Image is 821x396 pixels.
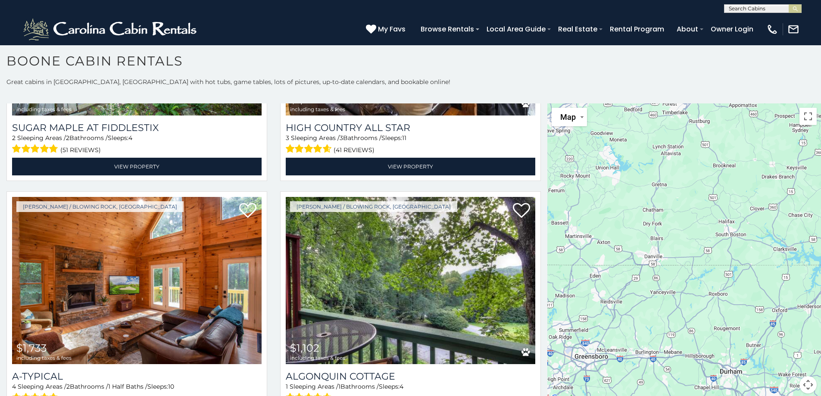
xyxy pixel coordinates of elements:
[66,383,70,390] span: 2
[286,122,535,134] a: High Country All Star
[286,371,535,382] a: Algonquin Cottage
[108,383,147,390] span: 1 Half Baths /
[290,355,345,361] span: including taxes & fees
[482,22,550,37] a: Local Area Guide
[672,22,702,37] a: About
[787,23,799,35] img: mail-regular-white.png
[334,144,375,156] span: (41 reviews)
[366,24,408,35] a: My Favs
[378,24,406,34] span: My Favs
[12,371,262,382] a: A-Typical
[286,134,289,142] span: 3
[66,134,69,142] span: 2
[12,134,262,156] div: Sleeping Areas / Bathrooms / Sleeps:
[239,202,256,220] a: Add to favorites
[799,376,817,393] button: Map camera controls
[16,355,72,361] span: including taxes & fees
[12,197,262,364] a: A-Typical $1,733 including taxes & fees
[606,22,668,37] a: Rental Program
[416,22,478,37] a: Browse Rentals
[286,197,535,364] img: Algonquin Cottage
[290,342,319,354] span: $1,102
[286,134,535,156] div: Sleeping Areas / Bathrooms / Sleeps:
[12,197,262,364] img: A-Typical
[402,134,406,142] span: 11
[12,383,16,390] span: 4
[290,106,345,112] span: including taxes & fees
[12,134,16,142] span: 2
[290,201,457,212] a: [PERSON_NAME] / Blowing Rock, [GEOGRAPHIC_DATA]
[560,112,576,122] span: Map
[16,342,47,354] span: $1,733
[16,201,184,212] a: [PERSON_NAME] / Blowing Rock, [GEOGRAPHIC_DATA]
[286,158,535,175] a: View Property
[766,23,778,35] img: phone-regular-white.png
[12,158,262,175] a: View Property
[338,383,340,390] span: 1
[799,108,817,125] button: Toggle fullscreen view
[513,202,530,220] a: Add to favorites
[286,197,535,364] a: Algonquin Cottage $1,102 including taxes & fees
[400,383,403,390] span: 4
[16,106,72,112] span: including taxes & fees
[340,134,343,142] span: 3
[286,383,288,390] span: 1
[554,22,602,37] a: Real Estate
[128,134,132,142] span: 4
[168,383,174,390] span: 10
[60,144,101,156] span: (51 reviews)
[706,22,758,37] a: Owner Login
[12,122,262,134] a: Sugar Maple at Fiddlestix
[22,16,200,42] img: White-1-2.png
[552,108,587,126] button: Change map style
